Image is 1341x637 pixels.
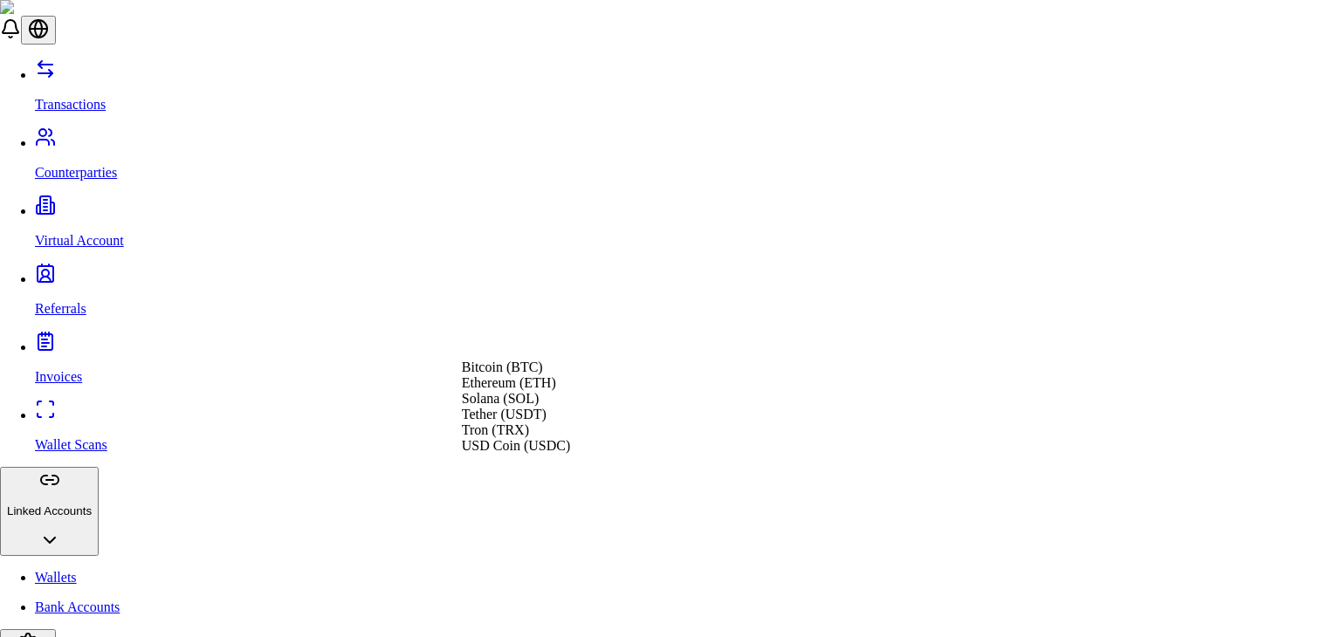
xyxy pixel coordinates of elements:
span: Tether (USDT) [462,407,547,421]
span: Solana (SOL) [462,391,539,406]
span: Ethereum (ETH) [462,375,556,390]
span: Bitcoin (BTC) [462,360,543,374]
span: Tron (TRX) [462,422,529,437]
div: Suggestions [462,360,570,454]
span: USD Coin (USDC) [462,438,570,453]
